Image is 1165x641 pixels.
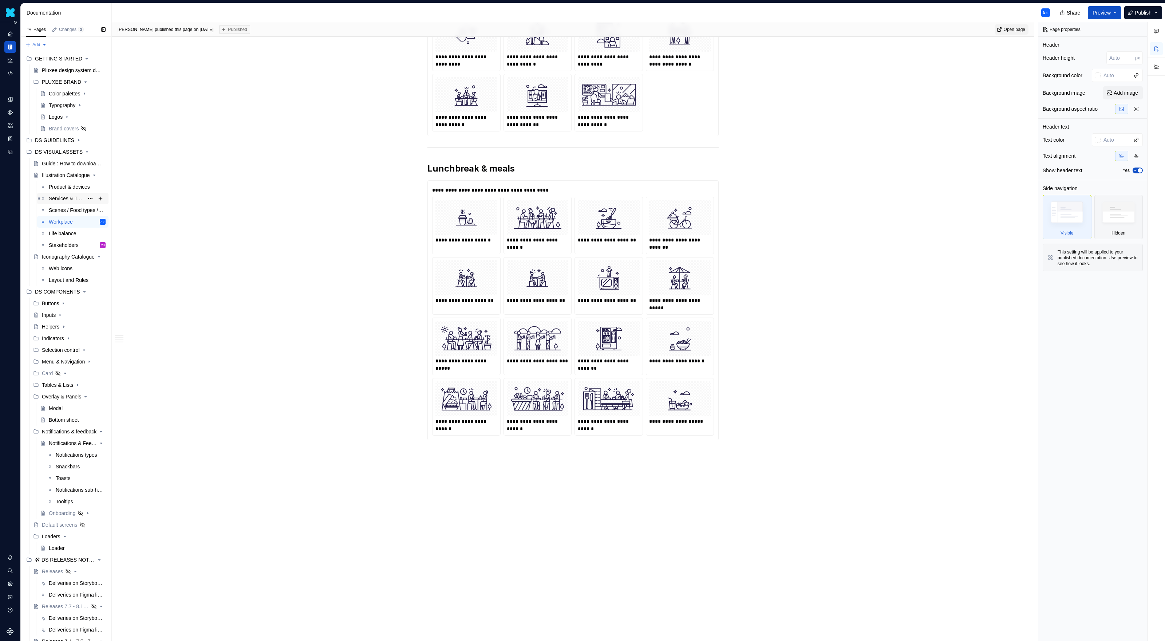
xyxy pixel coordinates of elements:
[30,344,108,356] div: Selection control
[4,54,16,66] div: Analytics
[1056,6,1085,19] button: Share
[49,90,80,97] div: Color palettes
[44,449,108,461] a: Notifications types
[427,163,719,174] h2: Lunchbreak & meals
[1043,185,1078,192] div: Side navigation
[37,204,108,216] a: Scenes / Food types / Activities
[37,274,108,286] a: Layout and Rules
[37,624,108,636] a: Deliveries on Figma library
[49,626,104,633] div: Deliveries on Figma library
[1061,230,1073,236] div: Visible
[42,521,77,528] div: Default screens
[37,589,108,601] a: Deliveries on Figma library
[49,276,88,284] div: Layout and Rules
[23,286,108,298] div: DS COMPONENTS
[4,552,16,563] div: Notifications
[1093,9,1111,16] span: Preview
[37,414,108,426] a: Bottom sheet
[118,27,213,32] span: published this page on [DATE]
[49,416,79,424] div: Bottom sheet
[1058,249,1138,267] div: This setting will be applied to your published documentation. Use preview to see how it looks.
[23,134,108,146] div: DS GUIDELINES
[4,41,16,53] a: Documentation
[30,158,108,169] a: Guide : How to download assets in PNG format ?
[37,577,108,589] a: Deliveries on Storybook library (Responsive only)
[1135,55,1140,61] p: px
[4,94,16,105] div: Design tokens
[1124,6,1162,19] button: Publish
[4,133,16,145] a: Storybook stories
[42,603,89,610] div: Releases 7.7 - 8.1 ([DATE])
[1043,123,1069,130] div: Header text
[42,346,80,354] div: Selection control
[4,28,16,40] div: Home
[4,565,16,577] button: Search ⌘K
[49,579,104,587] div: Deliveries on Storybook library (Responsive only)
[78,27,84,32] span: 3
[49,183,90,190] div: Product & devices
[35,137,74,144] div: DS GUIDELINES
[1043,105,1098,113] div: Background aspect ratio
[4,591,16,603] button: Contact support
[4,107,16,118] a: Components
[35,288,80,295] div: DS COMPONENTS
[100,218,105,225] div: A☺
[4,146,16,158] div: Data sources
[1114,89,1138,97] span: Add image
[35,148,83,156] div: DS VISUAL ASSETS
[42,323,59,330] div: Helpers
[49,544,65,552] div: Loader
[35,55,82,62] div: GETTING STARTED
[30,298,108,309] div: Buttons
[1043,72,1082,79] div: Background color
[4,578,16,590] a: Settings
[44,484,108,496] a: Notifications sub-header
[42,78,81,86] div: PLUXEE BRAND
[37,263,108,274] a: Web icons
[42,160,102,167] div: Guide : How to download assets in PNG format ?
[44,461,108,472] a: Snackbars
[37,99,108,111] a: Typography
[42,172,90,179] div: Illustration Catalogue
[1122,168,1130,173] label: Yes
[30,309,108,321] a: Inputs
[27,9,108,16] div: Documentation
[37,402,108,414] a: Modal
[37,123,108,134] a: Brand covers
[49,218,73,225] div: Workplace
[49,440,97,447] div: Notifications & Feedbacks
[49,195,84,202] div: Services & Technology
[1042,10,1049,16] div: A☺
[42,381,73,389] div: Tables & Lists
[44,472,108,484] a: Toasts
[1043,89,1085,97] div: Background image
[1088,6,1121,19] button: Preview
[37,216,108,228] a: WorkplaceA☺
[56,486,104,493] div: Notifications sub-header
[219,25,250,34] div: Published
[37,542,108,554] a: Loader
[30,76,108,88] div: PLUXEE BRAND
[42,533,60,540] div: Loaders
[49,102,75,109] div: Typography
[118,27,154,32] span: [PERSON_NAME]
[4,120,16,131] a: Assets
[42,370,53,377] div: Card
[7,628,14,635] svg: Supernova Logo
[37,88,108,99] a: Color palettes
[30,519,108,531] a: Default screens
[23,146,108,158] div: DS VISUAL ASSETS
[37,612,108,624] a: Deliveries on Storybook library (Responsive only)
[1043,41,1059,48] div: Header
[30,391,108,402] div: Overlay & Panels
[23,554,108,566] div: 🛠 DS RELEASES NOTES
[23,40,49,50] button: Add
[30,251,108,263] a: Iconography Catalogue
[26,27,46,32] div: Pages
[49,591,104,598] div: Deliveries on Figma library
